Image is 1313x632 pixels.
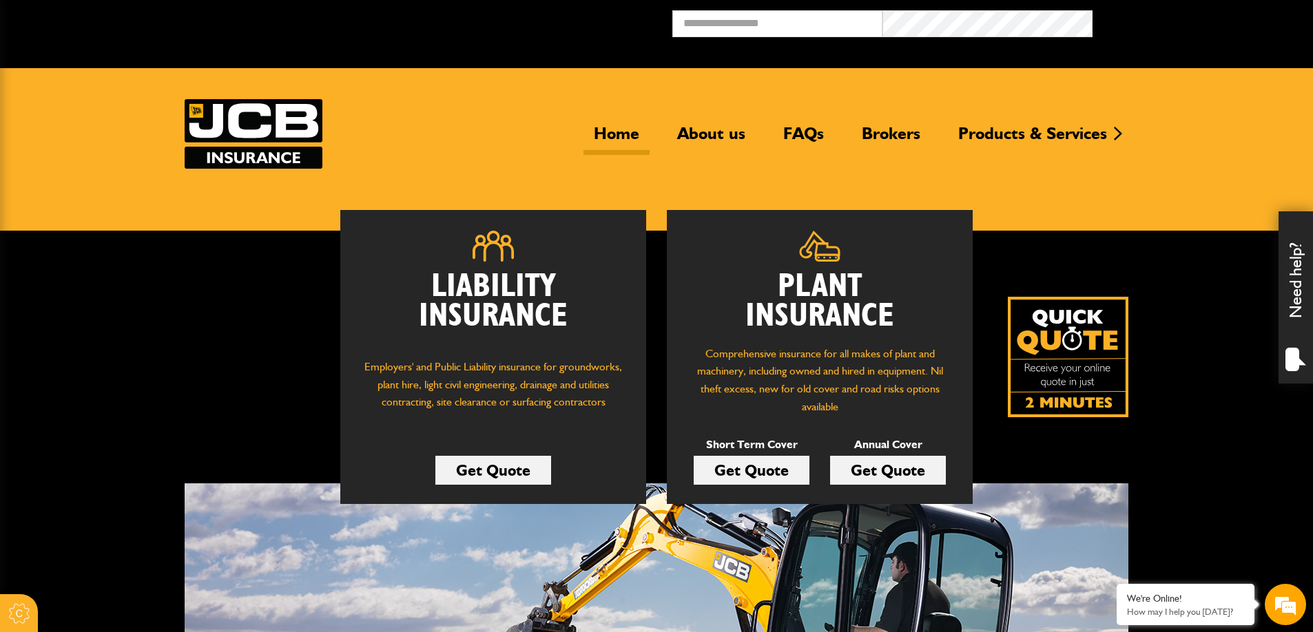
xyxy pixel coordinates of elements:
[851,123,931,155] a: Brokers
[1093,10,1303,32] button: Broker Login
[694,456,809,485] a: Get Quote
[361,272,626,345] h2: Liability Insurance
[830,456,946,485] a: Get Quote
[687,345,952,415] p: Comprehensive insurance for all makes of plant and machinery, including owned and hired in equipm...
[773,123,834,155] a: FAQs
[185,99,322,169] a: JCB Insurance Services
[830,436,946,454] p: Annual Cover
[435,456,551,485] a: Get Quote
[687,272,952,331] h2: Plant Insurance
[1008,297,1128,417] a: Get your insurance quote isn just 2-minutes
[1127,593,1244,604] div: We're Online!
[694,436,809,454] p: Short Term Cover
[667,123,756,155] a: About us
[1008,297,1128,417] img: Quick Quote
[185,99,322,169] img: JCB Insurance Services logo
[583,123,650,155] a: Home
[1279,211,1313,383] div: Need help?
[948,123,1117,155] a: Products & Services
[1127,607,1244,617] p: How may I help you today?
[361,358,626,424] p: Employers' and Public Liability insurance for groundworks, plant hire, light civil engineering, d...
